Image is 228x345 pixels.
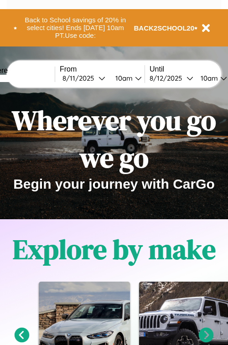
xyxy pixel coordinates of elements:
button: 8/11/2025 [60,73,108,83]
h1: Explore by make [13,231,216,268]
div: 8 / 11 / 2025 [62,74,98,82]
div: 10am [196,74,220,82]
button: Back to School savings of 20% in select cities! Ends [DATE] 10am PT.Use code: [17,14,134,42]
div: 8 / 12 / 2025 [150,74,187,82]
div: 10am [111,74,135,82]
button: 10am [108,73,145,83]
label: From [60,65,145,73]
b: BACK2SCHOOL20 [134,24,195,32]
